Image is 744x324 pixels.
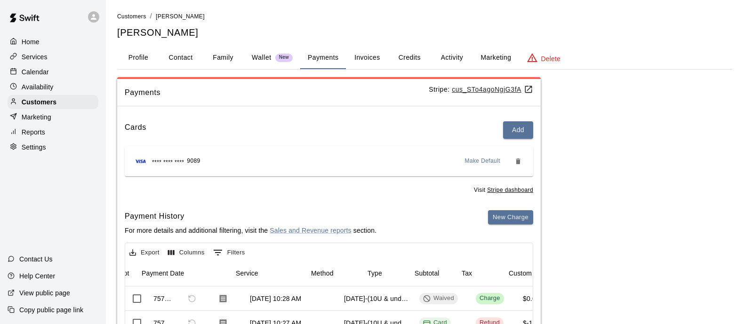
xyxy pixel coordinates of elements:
[22,67,49,77] p: Calendar
[132,157,149,166] img: Credit card brand logo
[275,55,293,61] span: New
[22,97,56,107] p: Customers
[19,305,83,315] p: Copy public page link
[8,140,98,154] a: Settings
[215,290,232,307] button: Download Receipt
[8,50,98,64] a: Services
[156,13,205,20] span: [PERSON_NAME]
[8,80,98,94] a: Availability
[346,47,388,69] button: Invoices
[236,260,258,286] div: Service
[431,47,473,69] button: Activity
[252,53,272,63] p: Wallet
[306,260,363,286] div: Method
[541,54,560,63] p: Delete
[22,37,40,47] p: Home
[8,35,98,49] a: Home
[22,112,51,122] p: Marketing
[504,260,551,286] div: Custom Fee
[19,254,53,264] p: Contact Us
[465,157,501,166] span: Make Default
[250,294,301,303] div: Aug 15, 2025, 10:28 AM
[462,260,472,286] div: Tax
[150,11,152,21] li: /
[388,47,431,69] button: Credits
[344,294,410,303] div: August 15-(10U & under Pitchers) -Firehouse Fastpitch Fridays
[311,260,334,286] div: Method
[125,210,376,222] h6: Payment History
[19,271,55,281] p: Help Center
[457,260,504,286] div: Tax
[19,288,70,298] p: View public page
[22,127,45,137] p: Reports
[270,227,351,234] a: Sales and Revenue reports
[202,47,244,69] button: Family
[125,226,376,235] p: For more details and additional filtering, visit the section.
[125,87,429,99] span: Payments
[127,245,162,260] button: Export
[473,47,519,69] button: Marketing
[125,121,146,139] h6: Cards
[487,187,533,193] a: Stripe dashboard
[480,294,500,303] div: Charge
[503,121,533,139] button: Add
[137,260,231,286] div: Payment Date
[509,260,545,286] div: Custom Fee
[452,86,533,93] a: cus_STo4agoNgjG3fA
[117,47,160,69] button: Profile
[423,294,454,303] div: Waived
[117,11,733,22] nav: breadcrumb
[8,125,98,139] a: Reports
[410,260,457,286] div: Subtotal
[8,110,98,124] a: Marketing
[474,186,533,195] span: Visit
[166,245,207,260] button: Select columns
[415,260,440,286] div: Subtotal
[22,82,54,92] p: Availability
[488,210,533,225] button: New Charge
[22,52,48,62] p: Services
[117,26,733,39] h5: [PERSON_NAME]
[184,291,200,307] span: Refund payment
[511,154,526,169] button: Remove
[117,12,146,20] a: Customers
[117,47,733,69] div: basic tabs example
[368,260,382,286] div: Type
[231,260,306,286] div: Service
[363,260,410,286] div: Type
[153,294,175,303] div: 757385
[429,85,533,95] p: Stripe:
[22,142,46,152] p: Settings
[300,47,346,69] button: Payments
[8,95,98,109] a: Customers
[8,65,98,79] a: Calendar
[117,13,146,20] span: Customers
[211,245,248,260] button: Show filters
[160,47,202,69] button: Contact
[523,294,540,303] div: $0.00
[142,260,184,286] div: Payment Date
[187,157,200,166] span: 9089
[461,154,504,169] button: Make Default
